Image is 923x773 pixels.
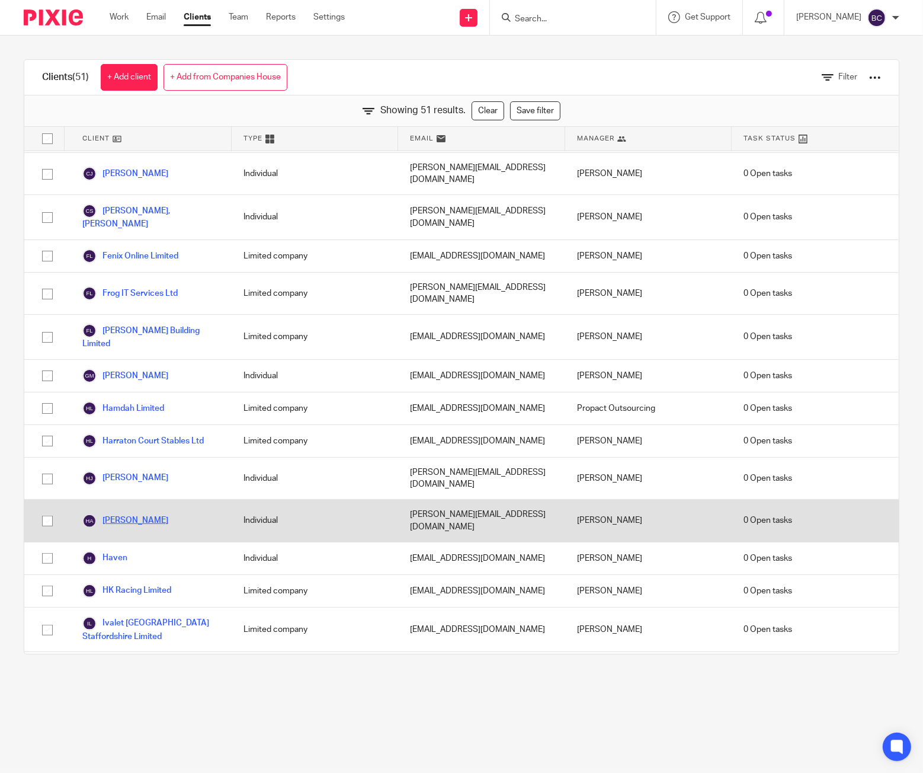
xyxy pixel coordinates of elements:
[82,551,97,566] img: svg%3E
[82,514,97,528] img: svg%3E
[743,288,792,299] span: 0 Open tasks
[232,500,399,542] div: Individual
[82,584,97,598] img: svg%3E
[82,286,97,301] img: svg%3E
[565,608,732,651] div: [PERSON_NAME]
[82,204,97,218] img: svg%3E
[398,273,565,315] div: [PERSON_NAME][EMAIL_ADDRESS][DOMAIN_NAME]
[867,8,886,27] img: svg%3E
[164,64,287,91] a: + Add from Companies House
[398,315,565,359] div: [EMAIL_ADDRESS][DOMAIN_NAME]
[82,471,168,485] a: [PERSON_NAME]
[510,101,560,120] a: Save filter
[82,369,97,383] img: svg%3E
[565,195,732,239] div: [PERSON_NAME]
[565,458,732,500] div: [PERSON_NAME]
[565,542,732,574] div: [PERSON_NAME]
[743,331,792,343] span: 0 Open tasks
[743,211,792,223] span: 0 Open tasks
[743,552,792,564] span: 0 Open tasks
[743,515,792,526] span: 0 Open tasks
[232,425,399,457] div: Limited company
[110,11,129,23] a: Work
[232,652,399,684] div: Individual
[565,500,732,542] div: [PERSON_NAME]
[42,71,89,84] h1: Clients
[24,9,83,25] img: Pixie
[398,240,565,272] div: [EMAIL_ADDRESS][DOMAIN_NAME]
[232,273,399,315] div: Limited company
[398,153,565,195] div: [PERSON_NAME][EMAIL_ADDRESS][DOMAIN_NAME]
[229,11,248,23] a: Team
[743,472,792,484] span: 0 Open tasks
[82,401,97,416] img: svg%3E
[82,617,97,631] img: svg%3E
[743,133,796,143] span: Task Status
[82,133,110,143] span: Client
[398,195,565,239] div: [PERSON_NAME][EMAIL_ADDRESS][DOMAIN_NAME]
[101,64,158,91] a: + Add client
[82,324,97,338] img: svg%3E
[565,425,732,457] div: [PERSON_NAME]
[82,434,97,448] img: svg%3E
[82,324,220,350] a: [PERSON_NAME] Building Limited
[232,360,399,392] div: Individual
[565,392,732,424] div: Propact Outsourcing
[565,315,732,359] div: [PERSON_NAME]
[36,127,59,150] input: Select all
[565,652,732,684] div: [PERSON_NAME]
[565,240,732,272] div: [PERSON_NAME]
[796,11,861,23] p: [PERSON_NAME]
[398,608,565,651] div: [EMAIL_ADDRESS][DOMAIN_NAME]
[232,542,399,574] div: Individual
[565,360,732,392] div: [PERSON_NAME]
[410,133,434,143] span: Email
[232,575,399,607] div: Limited company
[380,104,466,117] span: Showing 51 results.
[398,392,565,424] div: [EMAIL_ADDRESS][DOMAIN_NAME]
[743,435,792,447] span: 0 Open tasks
[82,401,164,416] a: Hamdah Limited
[565,153,732,195] div: [PERSON_NAME]
[577,133,614,143] span: Manager
[82,514,168,528] a: [PERSON_NAME]
[232,458,399,500] div: Individual
[743,624,792,635] span: 0 Open tasks
[82,167,168,181] a: [PERSON_NAME]
[398,425,565,457] div: [EMAIL_ADDRESS][DOMAIN_NAME]
[232,195,399,239] div: Individual
[82,551,127,566] a: Haven
[514,14,620,25] input: Search
[82,249,97,263] img: svg%3E
[313,11,345,23] a: Settings
[266,11,296,23] a: Reports
[82,167,97,181] img: svg%3E
[743,250,792,262] span: 0 Open tasks
[398,360,565,392] div: [EMAIL_ADDRESS][DOMAIN_NAME]
[82,286,178,301] a: Frog IT Services Ltd
[82,369,168,383] a: [PERSON_NAME]
[82,204,220,230] a: [PERSON_NAME], [PERSON_NAME]
[743,585,792,597] span: 0 Open tasks
[685,13,730,21] span: Get Support
[232,392,399,424] div: Limited company
[838,73,857,81] span: Filter
[565,575,732,607] div: [PERSON_NAME]
[398,542,565,574] div: [EMAIL_ADDRESS][DOMAIN_NAME]
[398,458,565,500] div: [PERSON_NAME][EMAIL_ADDRESS][DOMAIN_NAME]
[232,240,399,272] div: Limited company
[82,249,178,263] a: Fenix Online Limited
[743,370,792,382] span: 0 Open tasks
[232,315,399,359] div: Limited company
[398,575,565,607] div: [EMAIL_ADDRESS][DOMAIN_NAME]
[398,500,565,542] div: [PERSON_NAME][EMAIL_ADDRESS][DOMAIN_NAME]
[146,11,166,23] a: Email
[82,617,220,643] a: Ivalet [GEOGRAPHIC_DATA] Staffordshire Limited
[72,72,89,82] span: (51)
[232,153,399,195] div: Individual
[472,101,504,120] a: Clear
[565,273,732,315] div: [PERSON_NAME]
[743,403,792,414] span: 0 Open tasks
[243,133,262,143] span: Type
[82,434,204,448] a: Harraton Court Stables Ltd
